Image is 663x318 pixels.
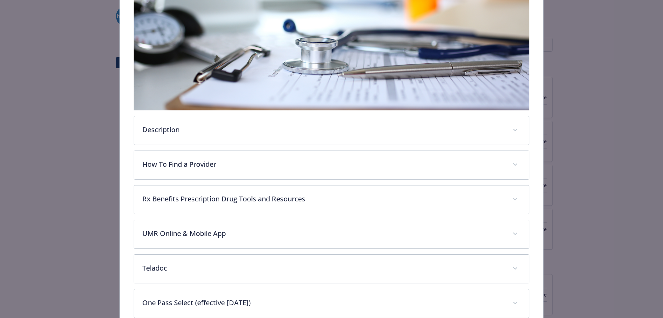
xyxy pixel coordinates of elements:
p: UMR Online & Mobile App [142,228,505,239]
div: UMR Online & Mobile App [134,220,529,248]
div: Teladoc [134,255,529,283]
p: Description [142,125,505,135]
div: Description [134,116,529,145]
p: One Pass Select (effective [DATE]) [142,298,505,308]
p: Teladoc [142,263,505,273]
div: One Pass Select (effective [DATE]) [134,289,529,318]
p: How To Find a Provider [142,159,505,170]
div: Rx Benefits Prescription Drug Tools and Resources [134,185,529,214]
p: Rx Benefits Prescription Drug Tools and Resources [142,194,505,204]
div: How To Find a Provider [134,151,529,179]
